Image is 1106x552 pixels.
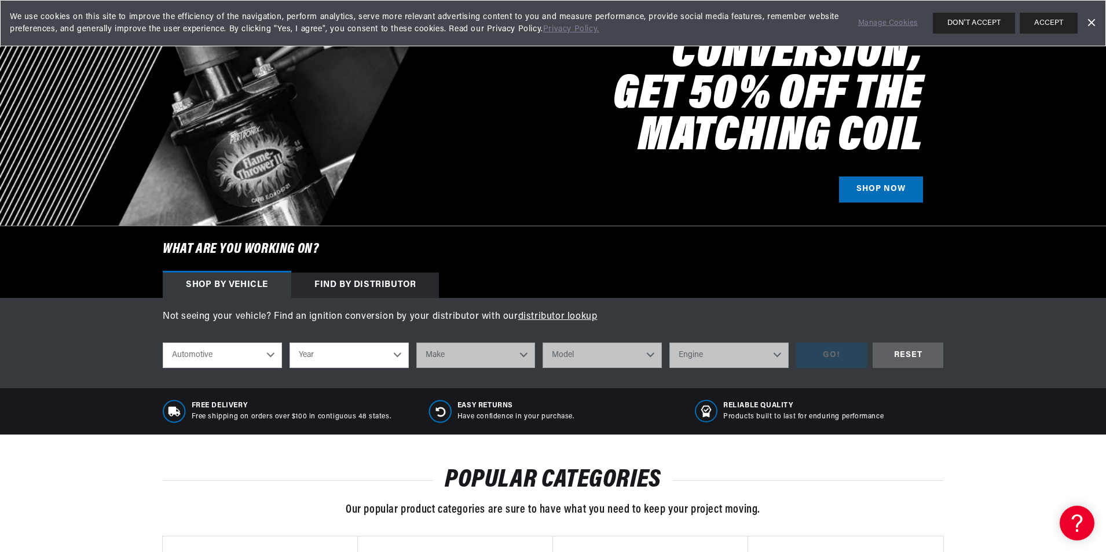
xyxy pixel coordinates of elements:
h6: What are you working on? [134,226,972,273]
button: DON'T ACCEPT [933,13,1015,34]
p: Not seeing your vehicle? Find an ignition conversion by your distributor with our [163,310,943,325]
span: Free Delivery [192,401,391,411]
a: SHOP NOW [839,176,923,203]
span: We use cookies on this site to improve the efficiency of the navigation, perform analytics, serve... [10,11,842,35]
a: Manage Cookies [858,17,918,30]
select: Make [416,343,536,368]
select: Engine [669,343,789,368]
p: Products built to last for enduring performance [723,412,884,422]
select: Model [543,343,662,368]
p: Free shipping on orders over $100 in contiguous 48 states. [192,412,391,422]
p: Have confidence in your purchase. [457,412,574,422]
button: ACCEPT [1020,13,1078,34]
div: Shop by vehicle [163,273,291,298]
div: RESET [873,343,943,369]
a: distributor lookup [518,312,598,321]
a: Privacy Policy. [543,25,599,34]
span: RELIABLE QUALITY [723,401,884,411]
select: Year [290,343,409,368]
div: Find by Distributor [291,273,439,298]
select: Ride Type [163,343,282,368]
span: Easy Returns [457,401,574,411]
a: Dismiss Banner [1082,14,1100,32]
h2: POPULAR CATEGORIES [163,469,943,491]
span: Our popular product categories are sure to have what you need to keep your project moving. [346,504,760,516]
